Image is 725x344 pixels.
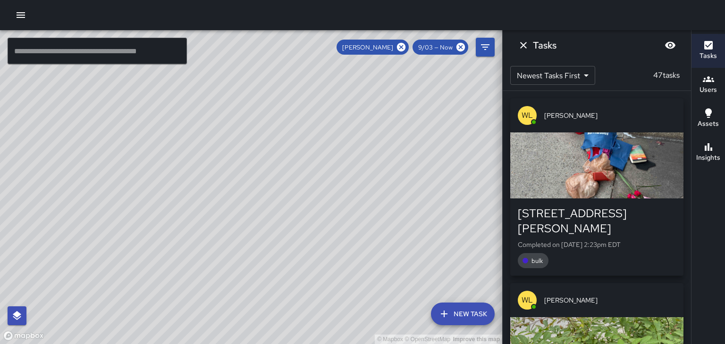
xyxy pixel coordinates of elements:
h6: Tasks [700,51,717,61]
button: Blur [661,36,680,55]
p: WL [522,295,533,306]
button: Tasks [691,34,725,68]
button: Dismiss [514,36,533,55]
div: 9/03 — Now [413,40,468,55]
h6: Assets [698,119,719,129]
div: [PERSON_NAME] [337,40,409,55]
p: WL [522,110,533,121]
h6: Tasks [533,38,556,53]
button: New Task [431,303,495,325]
span: bulk [526,257,548,265]
h6: Users [700,85,717,95]
button: Users [691,68,725,102]
button: Insights [691,136,725,170]
span: [PERSON_NAME] [337,43,399,51]
span: [PERSON_NAME] [544,295,676,305]
button: Assets [691,102,725,136]
span: 9/03 — Now [413,43,458,51]
div: Newest Tasks First [510,66,595,85]
p: 47 tasks [649,70,683,81]
p: Completed on [DATE] 2:23pm EDT [518,240,676,249]
button: WL[PERSON_NAME][STREET_ADDRESS][PERSON_NAME]Completed on [DATE] 2:23pm EDTbulk [510,98,683,276]
span: [PERSON_NAME] [544,111,676,120]
h6: Insights [696,153,720,163]
button: Filters [476,38,495,57]
div: [STREET_ADDRESS][PERSON_NAME] [518,206,676,236]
